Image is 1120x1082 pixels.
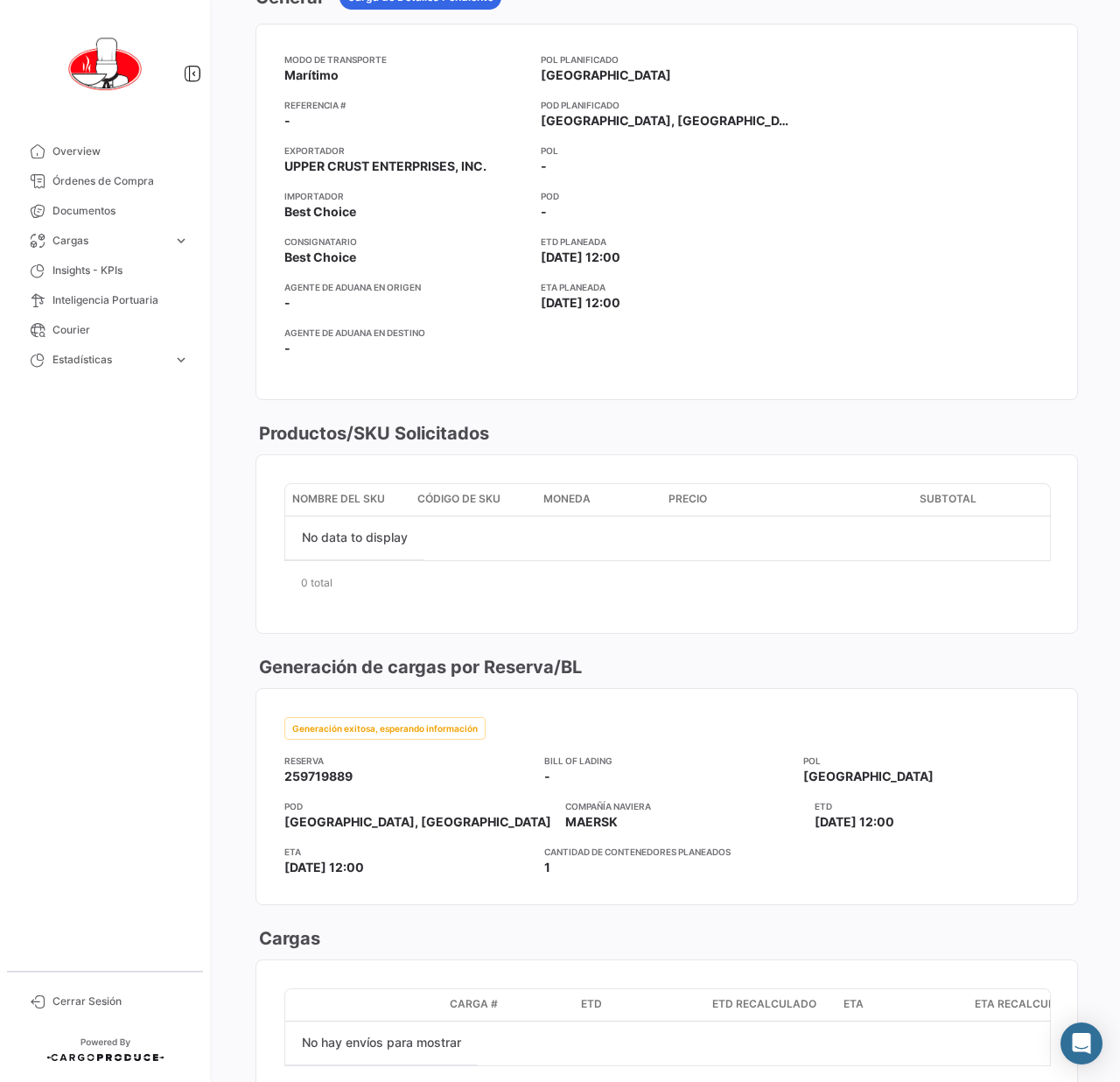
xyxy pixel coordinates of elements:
app-card-info-title: ETD planeada [541,235,793,249]
app-card-info-title: POL [541,144,793,158]
a: Órdenes de Compra [14,166,196,196]
div: Abrir Intercom Messenger [1060,1022,1102,1064]
a: Documentos [14,196,196,226]
span: Insights - KPIs [52,263,189,278]
span: 259719889 [284,768,353,785]
datatable-header-cell: Código de SKU [410,484,535,516]
span: ETA Recalculado [975,996,1078,1012]
span: Overview [52,144,189,159]
app-card-info-title: Reserva [284,754,530,768]
h3: Generación de cargas por Reserva/BL [255,655,582,679]
app-card-info-title: POD [284,799,551,813]
app-card-info-title: ETA [284,845,530,859]
app-card-info-title: ETD [815,799,1050,813]
div: No hay envíos para mostrar [285,1022,478,1065]
app-card-info-title: Compañía naviera [565,799,801,813]
datatable-header-cell: Moneda [536,484,661,516]
span: - [284,294,290,312]
span: Best Choice [284,249,356,266]
datatable-header-cell: Nombre del SKU [285,484,410,516]
app-card-info-title: Cantidad de contenedores planeados [544,845,790,859]
div: 0 total [284,561,1049,605]
span: Órdenes de Compra [52,173,189,189]
span: Carga # [450,996,498,1012]
span: Courier [52,322,189,338]
span: Código de SKU [417,491,500,507]
span: Moneda [543,491,591,507]
span: [DATE] 12:00 [541,294,620,312]
datatable-header-cell: ETA Recalculado [968,989,1099,1021]
span: ETA [843,996,864,1012]
span: ETD [581,996,602,1012]
app-card-info-title: Exportador [284,144,527,158]
span: Generación exitosa, esperando información [292,721,478,735]
span: Precio [668,491,707,507]
app-card-info-title: ETA planeada [541,280,793,294]
span: - [541,203,547,221]
span: [GEOGRAPHIC_DATA] [803,768,934,785]
app-card-info-title: Agente de Aduana en Origen [284,280,527,294]
datatable-header-cell: ETA [836,989,968,1021]
span: [DATE] 12:00 [815,813,894,831]
span: Documentos [52,203,189,219]
h3: Cargas [255,926,320,951]
span: - [544,768,550,785]
span: Estadísticas [52,352,166,368]
span: Subtotal [920,491,976,507]
app-card-info-title: Agente de Aduana en Destino [284,326,527,340]
div: No data to display [285,516,424,560]
app-card-info-title: Modo de Transporte [284,53,527,67]
app-card-info-title: POD Planificado [541,98,793,112]
app-card-info-title: POL Planificado [541,53,793,67]
span: Best Choice [284,203,356,221]
span: [GEOGRAPHIC_DATA] [541,67,671,84]
span: Marítimo [284,67,339,84]
span: Inteligencia Portuaria [52,292,189,308]
datatable-header-cell: Carga # [443,989,574,1021]
a: Overview [14,137,196,166]
span: Nombre del SKU [292,491,385,507]
span: expand_more [173,233,189,249]
span: expand_more [173,352,189,368]
span: [GEOGRAPHIC_DATA], [GEOGRAPHIC_DATA] [541,112,793,130]
app-card-info-title: POD [541,189,793,203]
a: Insights - KPIs [14,256,196,285]
app-card-info-title: Consignatario [284,235,527,249]
span: - [284,112,290,130]
span: [DATE] 12:00 [541,249,620,266]
app-card-info-title: POL [803,754,1049,768]
span: Cerrar Sesión [52,994,189,1009]
img: 0621d632-ab00-45ba-b411-ac9e9fb3f036.png [61,21,149,109]
span: MAERSK [565,813,618,831]
span: Cargas [52,233,166,249]
span: - [541,158,547,175]
app-card-info-title: Referencia # [284,98,527,112]
datatable-header-cell: ETD [574,989,705,1021]
span: ETD Recalculado [712,996,816,1012]
span: UPPER CRUST ENTERPRISES, INC. [284,158,486,175]
span: - [284,340,290,357]
span: [DATE] 12:00 [284,859,364,876]
span: 1 [544,859,550,876]
a: Courier [14,315,196,345]
app-card-info-title: Bill of Lading [544,754,790,768]
a: Inteligencia Portuaria [14,285,196,315]
span: [GEOGRAPHIC_DATA], [GEOGRAPHIC_DATA] [284,813,551,831]
h3: Productos/SKU Solicitados [255,421,489,446]
datatable-header-cell: ETD Recalculado [705,989,836,1021]
app-card-info-title: Importador [284,189,527,203]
